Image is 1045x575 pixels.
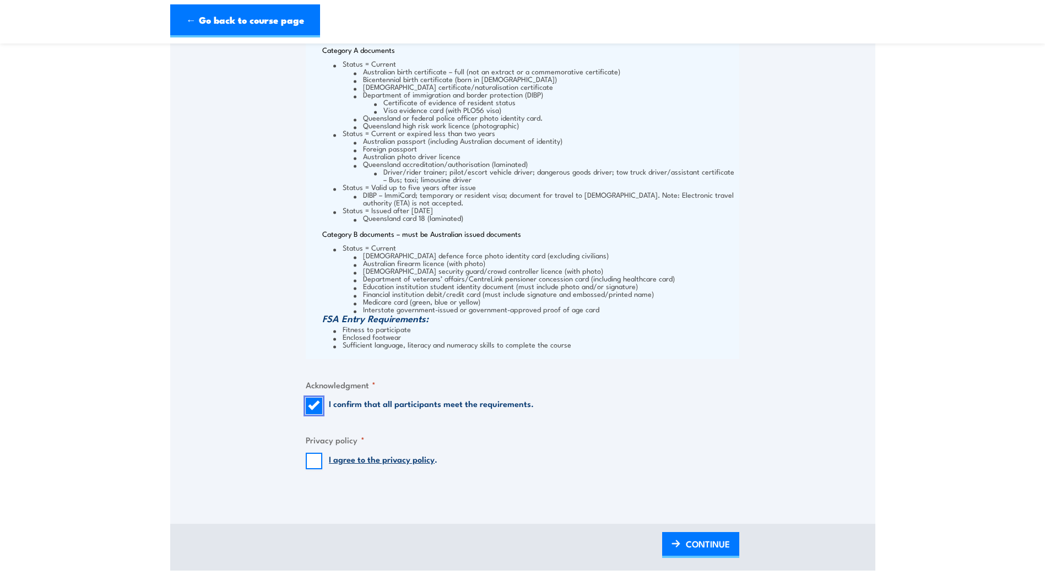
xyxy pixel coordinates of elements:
li: Queensland or federal police officer photo identity card. [354,113,737,121]
p: Category A documents [322,46,737,54]
li: Status = Issued after [DATE] [333,206,737,221]
label: I confirm that all participants meet the requirements. [329,398,534,414]
li: Fitness to participate [333,325,737,333]
h3: FSA Entry Requirements: [322,313,737,324]
span: CONTINUE [686,529,730,558]
li: Enclosed footwear [333,333,737,340]
li: Medicare card (green, blue or yellow) [354,297,737,305]
li: Driver/rider trainer; pilot/escort vehicle driver; dangerous goods driver; tow truck driver/assis... [374,167,737,183]
li: Interstate government-issued or government-approved proof of age card [354,305,737,313]
li: Australian birth certificate – full (not an extract or a commemorative certificate) [354,67,737,75]
a: I agree to the privacy policy [329,453,435,465]
li: [DEMOGRAPHIC_DATA] certificate/naturalisation certificate [354,83,737,90]
li: Queensland card 18 (laminated) [354,214,737,221]
li: Visa evidence card (with PLO56 visa) [374,106,737,113]
li: Australian passport (including Australian document of identity) [354,137,737,144]
a: ← Go back to course page [170,4,320,37]
li: Queensland high risk work licence (photographic) [354,121,737,129]
li: Status = Current [333,243,737,313]
li: Australian photo driver licence [354,152,737,160]
li: Bicentennial birth certificate (born in [DEMOGRAPHIC_DATA]) [354,75,737,83]
p: Category B documents – must be Australian issued documents [322,230,737,238]
li: Status = Current [333,59,737,129]
label: . [329,453,437,469]
li: Status = Valid up to five years after issue [333,183,737,206]
li: [DEMOGRAPHIC_DATA] security guard/crowd controller licence (with photo) [354,267,737,274]
li: Australian firearm licence (with photo) [354,259,737,267]
li: Department of immigration and border protection (DIBP) [354,90,737,113]
li: Certificate of evidence of resident status [374,98,737,106]
li: DIBP – ImmiCard; temporary or resident visa; document for travel to [DEMOGRAPHIC_DATA]. Note: Ele... [354,191,737,206]
a: CONTINUE [662,532,739,558]
li: Department of veterans’ affairs/CentreLink pensioner concession card (including healthcare card) [354,274,737,282]
legend: Acknowledgment [306,378,376,391]
legend: Privacy policy [306,433,365,446]
li: Foreign passport [354,144,737,152]
li: Status = Current or expired less than two years [333,129,737,183]
li: [DEMOGRAPHIC_DATA] defence force photo identity card (excluding civilians) [354,251,737,259]
li: Sufficient language, literacy and numeracy skills to complete the course [333,340,737,348]
li: Financial institution debit/credit card (must include signature and embossed/printed name) [354,290,737,297]
li: Education institution student identity document (must include photo and/or signature) [354,282,737,290]
li: Queensland accreditation/authorisation (laminated) [354,160,737,183]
